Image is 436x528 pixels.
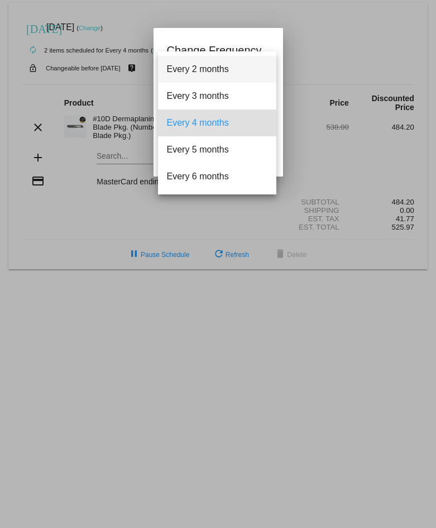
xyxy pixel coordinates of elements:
span: Every 4 months [167,110,267,136]
span: Every 5 months [167,136,267,163]
span: Every 3 months [167,83,267,110]
span: Every 2 months [167,56,267,83]
span: Every 7 months [167,190,267,217]
span: Every 6 months [167,163,267,190]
